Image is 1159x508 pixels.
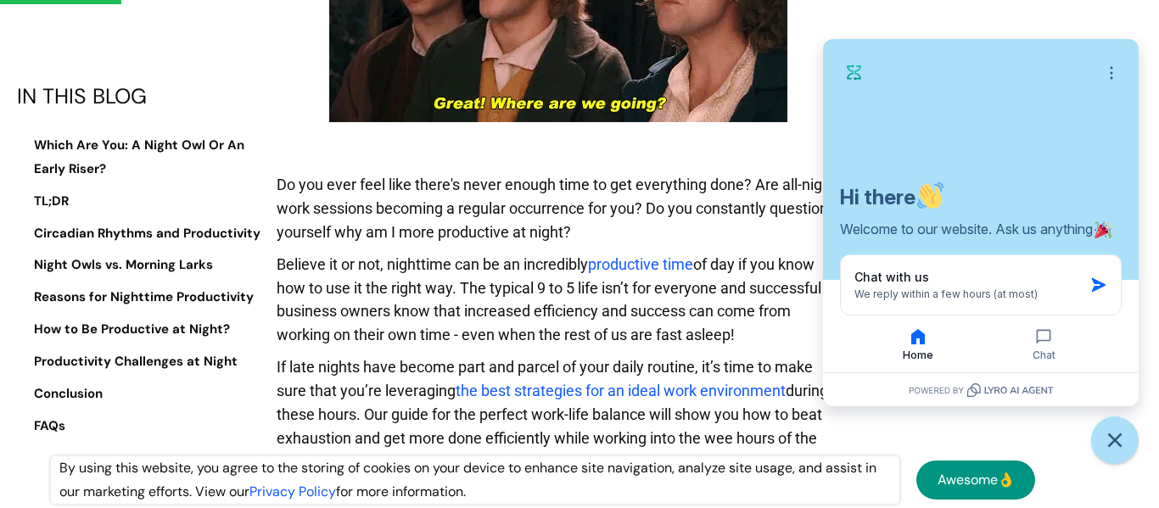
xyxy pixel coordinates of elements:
[34,257,213,274] strong: Night Owls vs. Morning Larks
[34,288,254,305] strong: Reasons for Nighttime Productivity
[17,350,263,374] a: Productivity Challenges at Night
[17,415,263,438] a: FAQs
[34,417,65,434] strong: FAQs
[249,483,336,500] a: Privacy Policy
[916,461,1035,500] a: Awesome👌
[277,355,840,483] p: If late nights have become part and parcel of your daily routine, it’s time to make sure that you...
[277,173,840,253] p: Do you ever feel like there's never enough time to get everything done? Are all-night work sessio...
[34,385,103,402] strong: Conclusion
[51,456,899,504] div: By using this website, you agree to the storing of cookies on your device to enhance site navigat...
[17,286,263,310] a: Reasons for Nighttime Productivity
[17,134,263,181] a: Which Are You: A Night Owl Or An Early Riser?
[456,382,786,399] a: the best strategies for an ideal work environment
[588,255,693,273] a: productive time
[17,382,263,406] a: Conclusion
[17,190,263,214] a: TL;DR
[34,353,238,370] strong: Productivity Challenges at Night
[277,253,840,356] p: Believe it or not, nighttime can be an incredibly of day if you know how to use it the right way....
[17,318,263,342] a: How to Be Productive at Night?
[34,225,260,242] strong: Circadian Rhythms and Productivity
[34,321,230,338] strong: How to Be Productive at Night?
[17,254,263,278] a: Night Owls vs. Morning Larks
[17,222,263,246] a: Circadian Rhythms and Productivity
[34,193,69,209] strong: TL;DR
[34,137,244,177] strong: Which Are You: A Night Owl Or An Early Riser?
[17,85,263,109] div: IN THIS BLOG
